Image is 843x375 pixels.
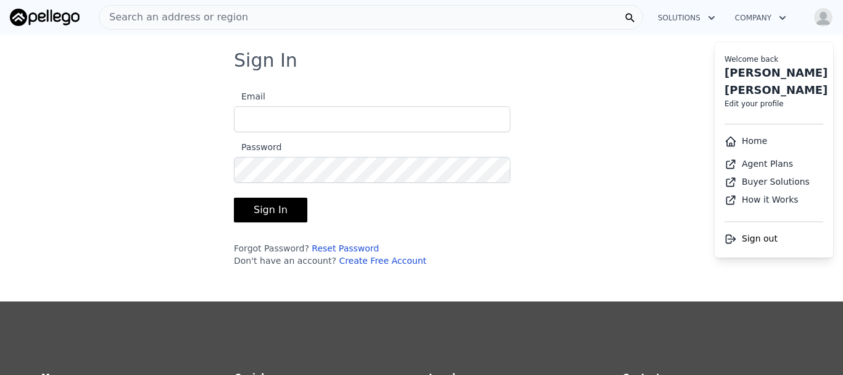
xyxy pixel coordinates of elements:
div: Forgot Password? Don't have an account? [234,242,510,267]
button: Solutions [648,7,725,29]
a: Buyer Solutions [725,177,810,187]
a: Agent Plans [725,159,793,169]
span: Password [234,142,281,152]
img: avatar [813,7,833,27]
a: Reset Password [312,243,379,253]
input: Email [234,106,510,132]
input: Password [234,157,510,183]
a: Create Free Account [339,256,426,266]
div: Welcome back [725,54,823,64]
h3: Sign In [234,49,609,72]
span: Email [234,91,265,101]
span: Sign out [742,234,778,243]
button: Sign out [725,232,778,245]
a: [PERSON_NAME] [PERSON_NAME] [725,66,828,96]
span: Search an address or region [99,10,248,25]
button: Sign In [234,198,307,222]
a: Edit your profile [725,99,784,108]
button: Company [725,7,796,29]
img: Pellego [10,9,80,26]
a: How it Works [725,195,799,204]
a: Home [725,136,767,146]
